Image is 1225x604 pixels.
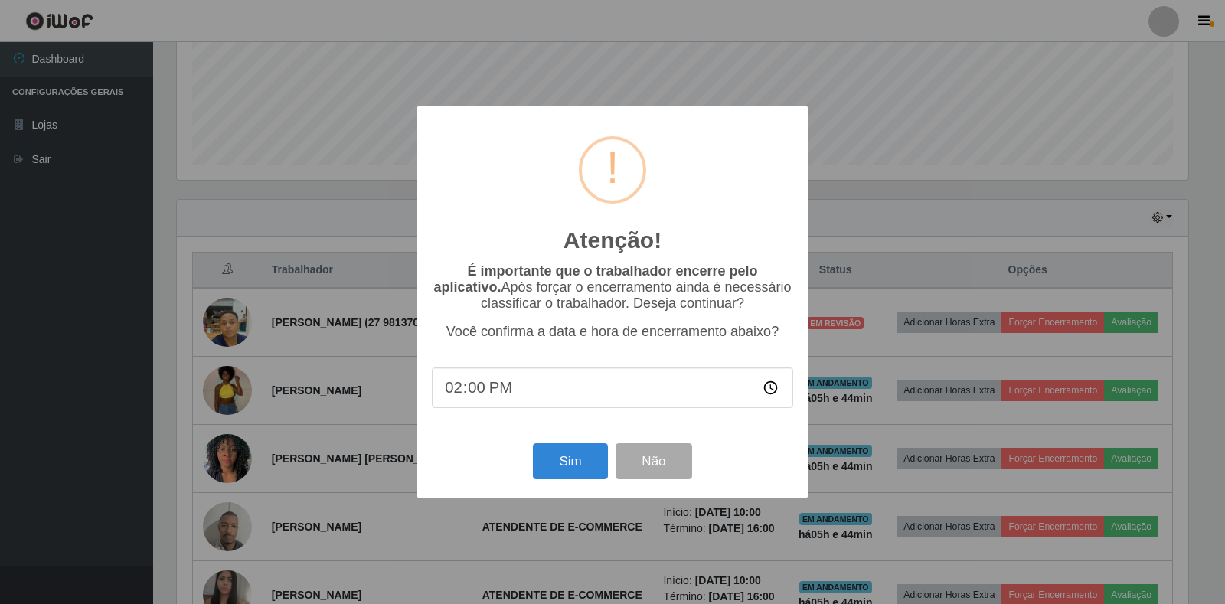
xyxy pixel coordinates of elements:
h2: Atenção! [563,227,661,254]
p: Você confirma a data e hora de encerramento abaixo? [432,324,793,340]
b: É importante que o trabalhador encerre pelo aplicativo. [433,263,757,295]
p: Após forçar o encerramento ainda é necessário classificar o trabalhador. Deseja continuar? [432,263,793,312]
button: Não [616,443,691,479]
button: Sim [533,443,607,479]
